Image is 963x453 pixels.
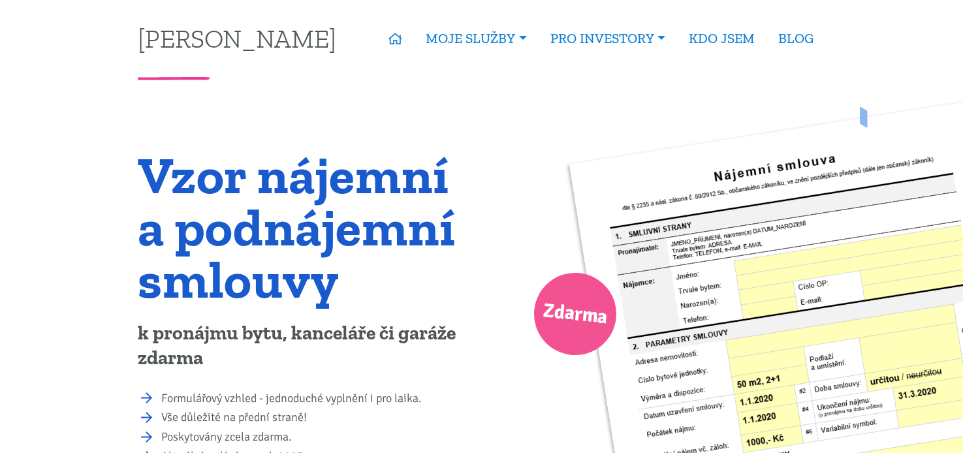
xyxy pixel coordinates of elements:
[677,23,766,54] a: KDO JSEM
[138,25,336,51] a: [PERSON_NAME]
[161,390,473,408] li: Formulářový vzhled - jednoduché vyplnění i pro laika.
[414,23,538,54] a: MOJE SLUŽBY
[539,23,677,54] a: PRO INVESTORY
[138,149,473,305] h1: Vzor nájemní a podnájemní smlouvy
[161,409,473,427] li: Vše důležité na přední straně!
[161,428,473,446] li: Poskytovány zcela zdarma.
[541,294,609,335] span: Zdarma
[766,23,825,54] a: BLOG
[138,321,473,371] p: k pronájmu bytu, kanceláře či garáže zdarma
